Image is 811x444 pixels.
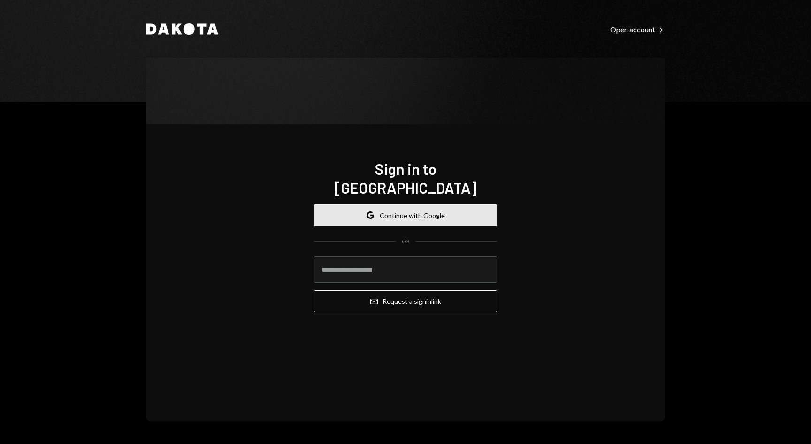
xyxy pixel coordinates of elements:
[314,290,497,312] button: Request a signinlink
[402,238,410,246] div: OR
[610,24,665,34] a: Open account
[314,204,497,226] button: Continue with Google
[314,159,497,197] h1: Sign in to [GEOGRAPHIC_DATA]
[610,25,665,34] div: Open account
